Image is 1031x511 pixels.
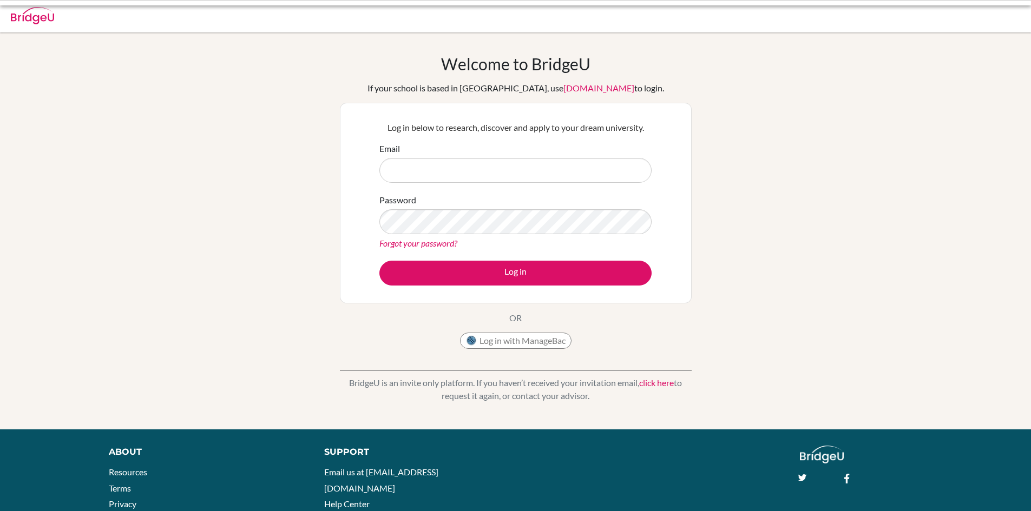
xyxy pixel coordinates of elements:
button: Log in with ManageBac [460,333,572,349]
button: Log in [379,261,652,286]
p: BridgeU is an invite only platform. If you haven’t received your invitation email, to request it ... [340,376,692,402]
p: Log in below to research, discover and apply to your dream university. [379,121,652,134]
a: Email us at [EMAIL_ADDRESS][DOMAIN_NAME] [324,467,438,493]
h1: Welcome to BridgeU [441,54,590,74]
div: Support [324,446,503,459]
p: OR [509,311,522,324]
div: About [109,446,300,459]
a: Resources [109,467,147,477]
a: Terms [109,483,131,493]
a: Help Center [324,499,370,509]
a: click here [639,377,674,388]
label: Email [379,142,400,155]
label: Password [379,194,416,207]
a: Privacy [109,499,136,509]
a: Forgot your password? [379,238,457,248]
img: Bridge-U [11,7,54,24]
div: If your school is based in [GEOGRAPHIC_DATA], use to login. [367,82,664,95]
a: [DOMAIN_NAME] [563,83,634,93]
img: logo_white@2x-f4f0deed5e89b7ecb1c2cc34c3e3d731f90f0f143d5ea2071677605dd97b5244.png [800,446,844,463]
